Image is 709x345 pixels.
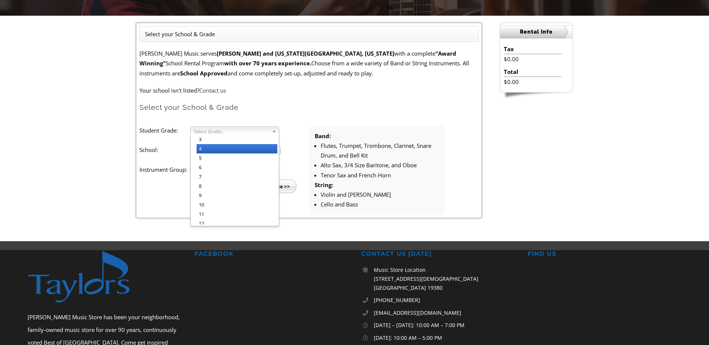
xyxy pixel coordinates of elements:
[321,160,439,170] li: Alto Sax, 3/4 Size Baritone, and Oboe
[197,219,277,228] li: 12
[139,145,190,155] label: School:
[315,132,331,140] strong: Band:
[139,103,479,112] h2: Select your School & Grade
[217,50,394,57] strong: [PERSON_NAME] and [US_STATE][GEOGRAPHIC_DATA], [US_STATE]
[197,191,277,200] li: 9
[139,49,479,78] p: [PERSON_NAME] Music serves with a complete School Rental Program Choose from a wide variety of Ba...
[197,200,277,209] li: 10
[374,265,515,292] p: Music Store Location [STREET_ADDRESS][DEMOGRAPHIC_DATA] [GEOGRAPHIC_DATA] 19380
[374,296,515,305] a: [PHONE_NUMBER]
[321,141,439,161] li: Flutes, Trumpet, Trombone, Clarinet, Snare Drum, and Bell Kit
[224,59,311,67] strong: with over 70 years experience.
[197,153,277,163] li: 5
[199,87,226,94] a: Contact us
[504,77,562,87] li: $0.00
[374,309,461,316] span: [EMAIL_ADDRESS][DOMAIN_NAME]
[139,125,190,135] label: Student Grade:
[528,250,681,258] h2: FIND US
[197,163,277,172] li: 6
[139,86,479,95] p: Your school isn't listed?
[361,250,515,258] h2: CONTACT US [DATE]
[197,209,277,219] li: 11
[504,54,562,64] li: $0.00
[500,93,573,99] img: sidebar-footer.png
[374,321,515,330] p: [DATE] – [DATE]: 10:00 AM – 7:00 PM
[504,44,562,54] li: Tax
[197,144,277,153] li: 4
[321,170,439,180] li: Tenor Sax and French Horn
[504,67,562,77] li: Total
[315,181,333,189] strong: String:
[145,29,215,39] li: Select your School & Grade
[500,25,573,38] h2: Rental Info
[197,172,277,181] li: 7
[28,250,145,303] img: footer-logo
[197,135,277,144] li: 3
[139,165,190,174] label: Instrument Group:
[321,199,439,209] li: Cello and Bass
[194,250,348,258] h2: FACEBOOK
[197,181,277,191] li: 8
[374,333,515,342] p: [DATE]: 10:00 AM – 5:00 PM
[374,308,515,317] a: [EMAIL_ADDRESS][DOMAIN_NAME]
[194,127,269,136] span: Select Grade...
[321,190,439,199] li: Violin and [PERSON_NAME]
[180,69,228,77] strong: School Approved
